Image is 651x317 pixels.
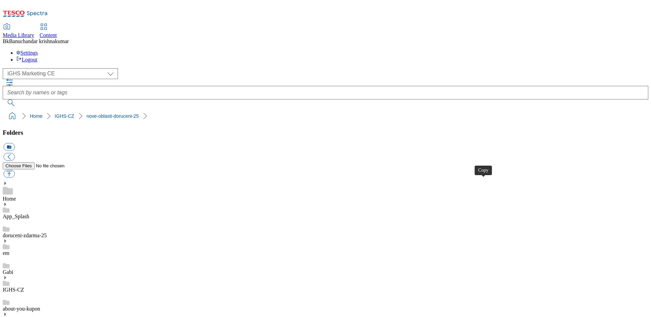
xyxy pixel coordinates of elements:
[40,32,57,38] span: Content
[3,38,9,44] span: Bk
[16,57,37,62] a: Logout
[55,113,74,119] a: IGHS-CZ
[3,213,29,219] a: App_Splash
[16,50,38,56] a: Settings
[86,113,139,119] a: nove-oblasti-doruceni-25
[3,86,648,99] input: Search by names or tags
[30,113,42,119] a: Home
[9,38,69,44] span: Banuchandar krishnakumar
[3,287,24,293] a: IGHS-CZ
[3,110,648,123] nav: breadcrumb
[3,306,40,312] a: about-you-kupon
[40,24,57,38] a: Content
[3,232,47,238] a: doruceni-zdarma-25
[7,111,18,122] a: home
[3,196,16,202] a: Home
[3,269,13,275] a: Gabi
[3,250,9,256] a: em
[3,129,648,136] h3: Folders
[3,32,34,38] span: Media Library
[3,24,34,38] a: Media Library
